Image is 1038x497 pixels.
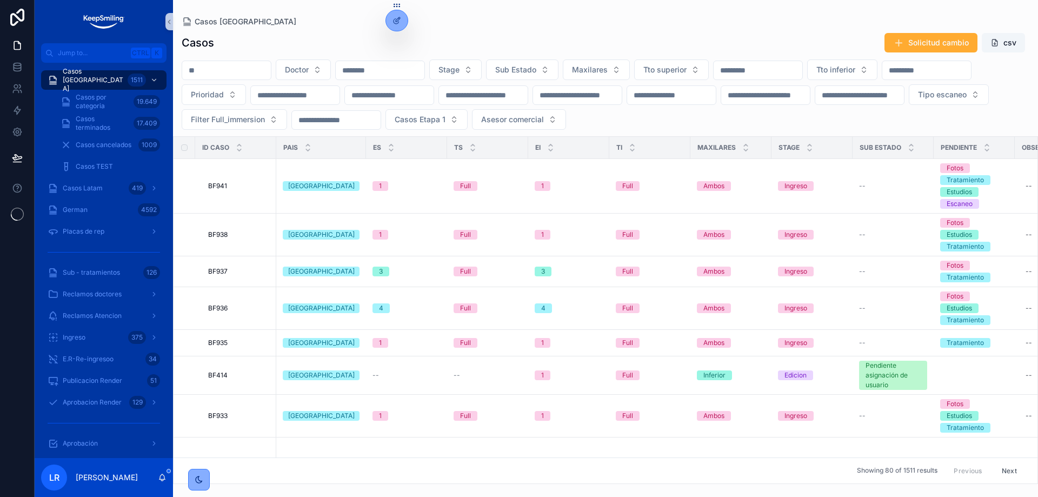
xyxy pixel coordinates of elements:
[994,462,1024,479] button: Next
[616,181,684,191] a: Full
[947,423,984,433] div: Tratamiento
[940,338,1008,348] a: Tratamiento
[947,230,972,240] div: Estudios
[63,398,122,407] span: Aprobacion Render
[486,59,558,80] button: Select Button
[379,181,382,191] div: 1
[372,411,441,421] a: 1
[191,89,224,100] span: Prioridad
[784,303,807,313] div: Ingreso
[63,376,122,385] span: Publicacion Render
[884,33,977,52] button: Solicitud cambio
[208,304,228,313] span: BF936
[859,304,927,313] a: --
[703,370,726,380] div: Inferior
[535,338,603,348] a: 1
[616,411,684,421] a: Full
[697,143,736,152] span: Maxilares
[63,439,98,448] span: Aprobación
[54,157,167,176] a: Casos TEST
[191,114,265,125] span: Filter Full_immersion
[616,370,684,380] a: Full
[429,59,482,80] button: Select Button
[940,163,1008,209] a: FotosTratamientoEstudiosEscaneo
[454,143,463,152] span: TS
[138,203,160,216] div: 4592
[703,338,724,348] div: Ambos
[535,370,603,380] a: 1
[859,361,927,390] a: Pendiente asignación de usuario
[438,64,460,75] span: Stage
[134,95,160,108] div: 19.649
[63,227,104,236] span: Placas de rep
[379,267,383,276] div: 3
[63,312,122,320] span: Reclamos Atencion
[76,472,138,483] p: [PERSON_NAME]
[208,412,270,420] a: BF933
[778,411,846,421] a: Ingreso
[208,267,228,276] span: BF937
[495,64,536,75] span: Sub Estado
[703,267,724,276] div: Ambos
[41,222,167,241] a: Placas de rep
[63,268,120,277] span: Sub - tratamientos
[784,181,807,191] div: Ingreso
[703,411,724,421] div: Ambos
[460,411,471,421] div: Full
[76,115,129,132] span: Casos terminados
[909,84,989,105] button: Select Button
[54,135,167,155] a: Casos cancelados1009
[454,230,522,240] a: Full
[697,181,765,191] a: Ambos
[288,338,355,348] div: [GEOGRAPHIC_DATA]
[859,230,927,239] a: --
[947,291,963,301] div: Fotos
[41,200,167,220] a: German4592
[208,339,270,347] a: BF935
[778,267,846,276] a: Ingreso
[454,371,460,380] span: --
[541,230,544,240] div: 1
[697,303,765,313] a: Ambos
[285,64,309,75] span: Doctor
[535,303,603,313] a: 4
[283,230,360,240] a: [GEOGRAPHIC_DATA]
[622,338,633,348] div: Full
[778,181,846,191] a: Ingreso
[541,303,545,313] div: 4
[372,181,441,191] a: 1
[460,181,471,191] div: Full
[134,117,160,130] div: 17.409
[41,434,167,453] a: Aprobación
[616,338,684,348] a: Full
[778,143,800,152] span: Stage
[859,304,866,313] span: --
[208,339,228,347] span: BF935
[616,267,684,276] a: Full
[1026,182,1032,190] div: --
[697,230,765,240] a: Ambos
[563,59,630,80] button: Select Button
[152,49,161,57] span: K
[859,339,927,347] a: --
[288,303,355,313] div: [GEOGRAPHIC_DATA]
[860,143,901,152] span: Sub Estado
[379,230,382,240] div: 1
[76,162,113,171] span: Casos TEST
[622,230,633,240] div: Full
[947,187,972,197] div: Estudios
[778,303,846,313] a: Ingreso
[41,306,167,326] a: Reclamos Atencion
[859,412,927,420] a: --
[372,303,441,313] a: 4
[379,303,383,313] div: 4
[454,267,522,276] a: Full
[283,338,360,348] a: [GEOGRAPHIC_DATA]
[288,267,355,276] div: [GEOGRAPHIC_DATA]
[940,291,1008,325] a: FotosEstudiosTratamiento
[541,267,545,276] div: 3
[918,89,967,100] span: Tipo escaneo
[379,411,382,421] div: 1
[947,175,984,185] div: Tratamiento
[63,184,103,193] span: Casos Latam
